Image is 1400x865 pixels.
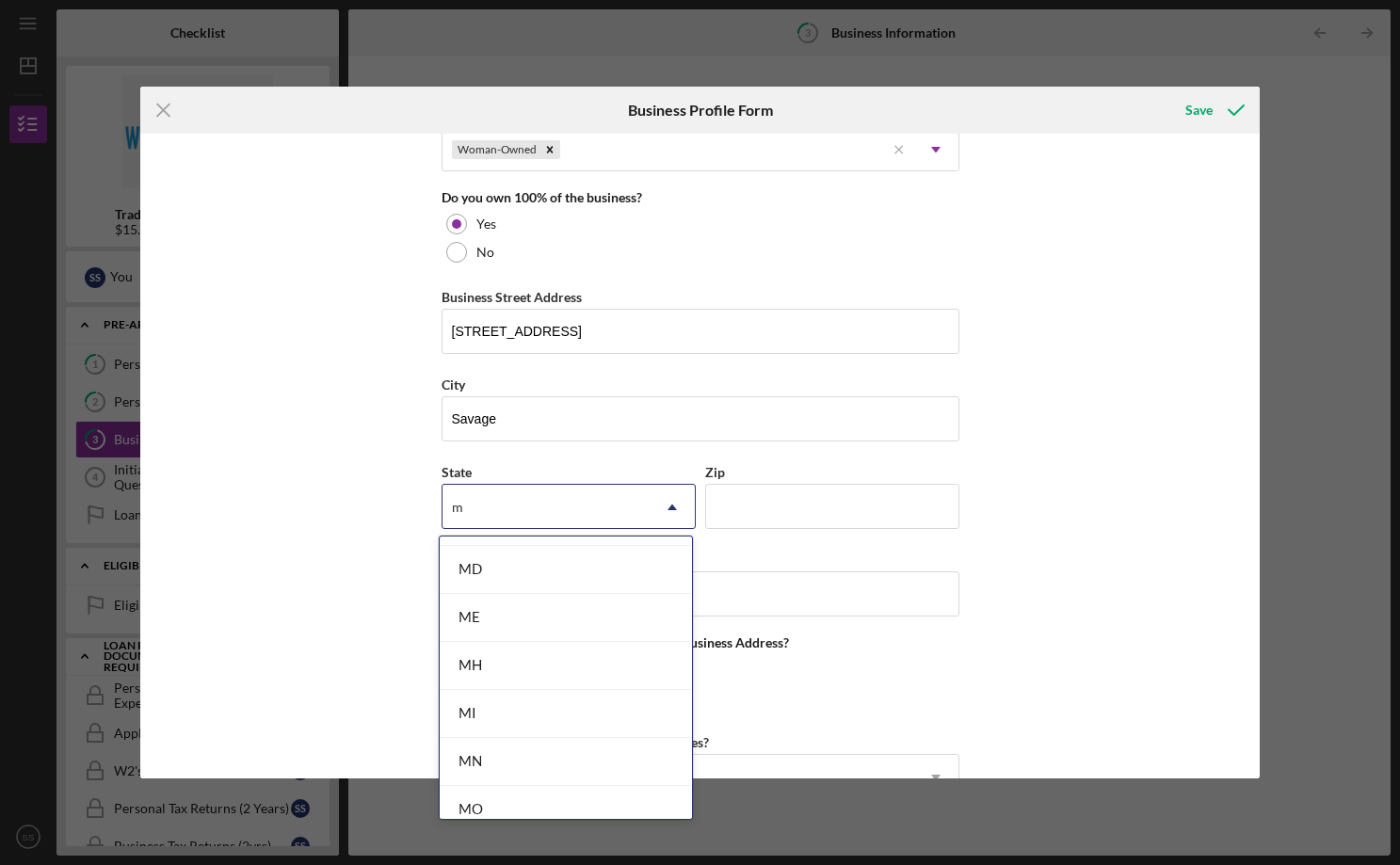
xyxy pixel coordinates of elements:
[442,190,959,205] div: Do you own 100% of the business?
[442,376,465,392] label: City
[539,140,560,159] div: Remove Woman-Owned
[440,546,692,594] div: MD
[442,635,959,650] div: Is your Mailing Address the same as your Business Address?
[440,594,692,642] div: ME
[628,102,773,119] h6: Business Profile Form
[476,245,494,260] label: No
[705,464,725,480] label: Zip
[1185,91,1213,129] div: Save
[440,738,692,786] div: MN
[442,289,582,305] label: Business Street Address
[440,642,692,690] div: MH
[1167,91,1260,129] button: Save
[440,786,692,834] div: MO
[476,216,496,232] label: Yes
[440,690,692,738] div: MI
[452,140,539,159] div: Woman-Owned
